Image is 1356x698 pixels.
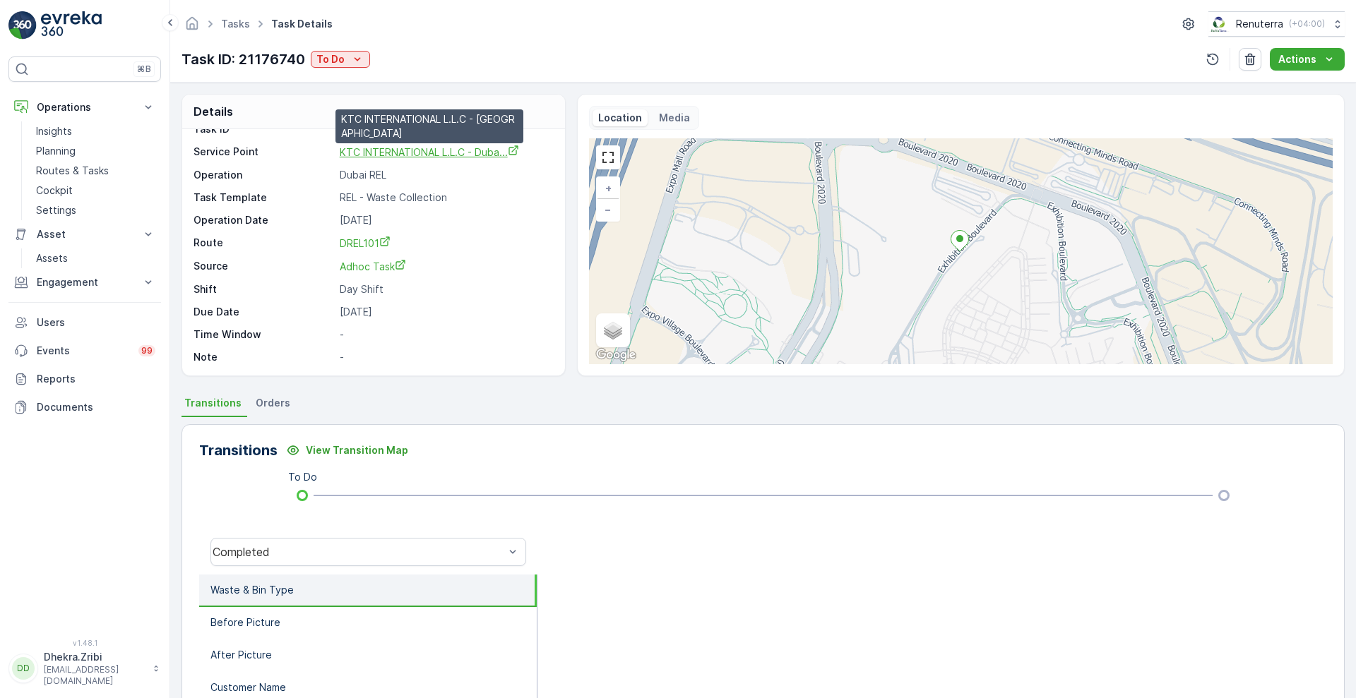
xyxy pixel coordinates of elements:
[340,236,550,251] a: DREL101
[194,191,334,205] p: Task Template
[44,664,145,687] p: [EMAIL_ADDRESS][DOMAIN_NAME]
[1208,16,1230,32] img: Screenshot_2024-07-26_at_13.33.01.png
[194,145,334,160] p: Service Point
[340,259,550,274] a: Adhoc Task
[8,639,161,647] span: v 1.48.1
[12,657,35,680] div: DD
[194,259,334,274] p: Source
[598,111,642,125] p: Location
[36,144,76,158] p: Planning
[30,121,161,141] a: Insights
[141,345,153,356] p: 99
[1208,11,1345,37] button: Renuterra(+04:00)
[194,122,334,136] p: Task ID
[210,680,286,694] p: Customer Name
[340,146,519,158] span: KTC INTERNATIONAL L.L.C - Duba...
[194,103,233,120] p: Details
[184,396,242,410] span: Transitions
[316,52,345,66] p: To Do
[36,164,109,178] p: Routes & Tasks
[8,650,161,687] button: DDDhekra.Zribi[EMAIL_ADDRESS][DOMAIN_NAME]
[8,220,161,248] button: Asset
[30,181,161,200] a: Cockpit
[194,282,334,296] p: Shift
[288,470,317,484] p: To Do
[194,350,334,364] p: Note
[184,21,200,33] a: Homepage
[30,161,161,181] a: Routes & Tasks
[340,213,550,227] p: [DATE]
[256,396,290,410] span: Orders
[37,315,155,330] p: Users
[210,615,280,630] p: Before Picture
[194,236,334,251] p: Route
[340,145,519,159] a: KTC INTERNATIONAL L.L.C - Duba...
[137,64,151,75] p: ⌘B
[8,11,37,40] img: logo
[340,191,550,205] p: REL - Waste Collection
[605,203,612,215] span: −
[37,400,155,414] p: Documents
[30,200,161,220] a: Settings
[194,168,334,182] p: Operation
[210,583,294,597] p: Waste & Bin Type
[340,305,550,319] p: [DATE]
[597,199,619,220] a: Zoom Out
[44,650,145,664] p: Dhekra.Zribi
[340,260,406,272] span: Adhoc Task
[36,124,72,138] p: Insights
[268,17,335,31] span: Task Details
[311,51,370,68] button: To Do
[340,350,550,364] p: -
[37,275,133,289] p: Engagement
[340,168,550,182] p: Dubai REL
[1236,17,1283,31] p: Renuterra
[593,346,639,364] a: Open this area in Google Maps (opens a new window)
[341,112,518,140] p: KTC INTERNATIONAL L.L.C - [GEOGRAPHIC_DATA]
[182,49,305,70] p: Task ID: 21176740
[194,305,334,319] p: Due Date
[194,213,334,227] p: Operation Date
[194,327,334,342] p: Time Window
[37,372,155,386] p: Reports
[36,203,76,217] p: Settings
[597,178,619,199] a: Zoom In
[210,648,272,662] p: After Picture
[30,248,161,268] a: Assets
[221,18,250,30] a: Tasks
[1278,52,1316,66] p: Actions
[36,251,68,265] p: Assets
[8,393,161,421] a: Documents
[340,237,391,249] span: DREL101
[1289,18,1325,30] p: ( +04:00 )
[213,546,504,558] div: Completed
[659,111,690,125] p: Media
[41,11,102,40] img: logo_light-DOdMpM7g.png
[8,268,161,296] button: Engagement
[8,337,161,365] a: Events99
[8,93,161,121] button: Operations
[37,344,130,358] p: Events
[37,100,133,114] p: Operations
[36,183,73,198] p: Cockpit
[278,439,417,462] button: View Transition Map
[306,443,408,457] p: View Transition Map
[597,147,619,168] a: View Fullscreen
[199,440,278,461] p: Transitions
[30,141,161,161] a: Planning
[593,346,639,364] img: Google
[37,227,133,241] p: Asset
[605,182,612,194] span: +
[8,365,161,393] a: Reports
[8,308,161,337] a: Users
[340,282,550,296] p: Day Shift
[1270,48,1345,71] button: Actions
[340,327,550,342] p: -
[597,315,629,346] a: Layers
